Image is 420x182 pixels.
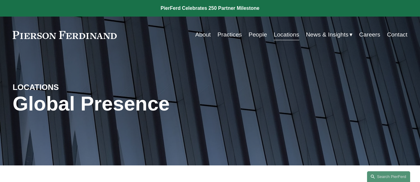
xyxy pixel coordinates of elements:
a: People [248,29,267,41]
a: Locations [274,29,299,41]
a: folder dropdown [306,29,352,41]
a: Contact [387,29,407,41]
span: News & Insights [306,29,348,40]
a: About [195,29,211,41]
a: Careers [359,29,380,41]
a: Search this site [367,171,410,182]
a: Practices [217,29,242,41]
h4: LOCATIONS [13,82,111,92]
h1: Global Presence [13,92,276,115]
